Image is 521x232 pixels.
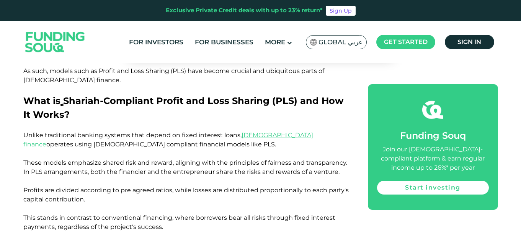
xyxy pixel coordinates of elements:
[265,38,285,46] span: More
[127,36,185,49] a: For Investors
[23,95,343,120] span: What is ٍShariah-Compliant Profit and Loss Sharing (PLS) and How It Works?
[23,131,313,148] span: Unlike traditional banking systems that depend on fixed interest loans, operates using [DEMOGRAPH...
[23,131,313,148] a: [DEMOGRAPHIC_DATA] finance
[318,38,363,47] span: Global عربي
[400,130,466,141] span: Funding Souq
[326,6,356,16] a: Sign Up
[23,187,349,203] span: Profits are divided according to pre agreed ratios, while losses are distributed proportionally t...
[377,181,489,195] a: Start investing
[445,35,494,49] a: Sign in
[384,38,428,45] span: Get started
[310,39,317,45] img: SA Flag
[23,214,335,230] span: This stands in contrast to conventional financing, where borrowers bear all risks through fixed i...
[23,159,347,175] span: These models emphasize shared risk and reward, aligning with the principles of fairness and trans...
[18,23,93,62] img: Logo
[23,67,324,84] span: As such, models such as Profit and Loss Sharing (PLS) have become crucial and ubiquitous parts of...
[166,6,323,15] div: Exclusive Private Credit deals with up to 23% return*
[422,99,443,120] img: fsicon
[193,36,255,49] a: For Businesses
[457,38,481,45] span: Sign in
[377,145,489,172] div: Join our [DEMOGRAPHIC_DATA]-compliant platform & earn regular income up to 26%* per year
